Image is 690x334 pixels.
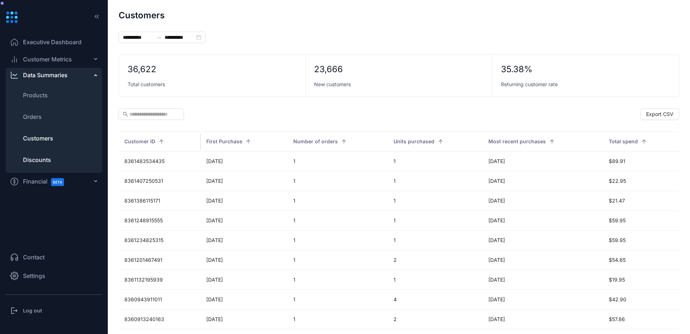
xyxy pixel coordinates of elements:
span: New customers [314,81,351,88]
td: 1 [388,270,483,290]
td: 1 [287,231,388,250]
td: 8360913240163 [119,310,201,329]
td: [DATE] [483,270,603,290]
td: 8361201467491 [119,250,201,270]
td: [DATE] [201,152,287,171]
td: 4 [388,290,483,310]
h3: Log out [23,307,42,314]
span: Total spend [609,138,638,145]
td: [DATE] [483,191,603,211]
td: 8361407250531 [119,171,201,191]
span: Most recent purchases [488,138,546,145]
span: First Purchase [206,138,242,145]
td: $57.86 [603,310,679,329]
td: 2 [388,250,483,270]
button: Export CSV [640,108,679,120]
th: Most recent purchases [483,131,603,152]
td: 8361248915555 [119,211,201,231]
div: 36,622 [128,64,156,75]
td: 1 [287,310,388,329]
td: 8361234825315 [119,231,201,250]
td: [DATE] [483,171,603,191]
td: 8361132195939 [119,270,201,290]
span: Export CSV [646,110,673,118]
td: 1 [287,290,388,310]
span: search [123,112,128,117]
span: Total customers [128,81,165,88]
th: Customer ID [119,131,201,152]
td: [DATE] [483,211,603,231]
span: Customer Metrics [23,55,72,64]
td: [DATE] [483,152,603,171]
span: Products [23,91,48,99]
td: [DATE] [483,250,603,270]
td: [DATE] [201,231,287,250]
td: [DATE] [201,250,287,270]
td: 1 [388,152,483,171]
td: 1 [388,211,483,231]
td: [DATE] [201,211,287,231]
td: 8361483534435 [119,152,201,171]
span: Orders [23,112,42,121]
span: Financial [23,173,70,190]
td: $59.95 [603,211,679,231]
td: 8360943911011 [119,290,201,310]
td: $42.90 [603,290,679,310]
td: 1 [287,270,388,290]
span: BETA [51,178,64,186]
div: 23,666 [314,64,343,75]
td: 1 [287,191,388,211]
span: Contact [23,253,45,261]
td: 1 [388,191,483,211]
span: swap-right [156,34,162,40]
th: Number of orders [287,131,388,152]
td: 1 [287,211,388,231]
td: $59.95 [603,231,679,250]
td: $89.91 [603,152,679,171]
td: 1 [287,152,388,171]
td: [DATE] [483,310,603,329]
td: $22.95 [603,171,679,191]
td: $19.95 [603,270,679,290]
div: Data Summaries [23,71,68,79]
h1: Customers [119,11,165,20]
span: Customer ID [124,138,155,145]
span: Units purchased [394,138,434,145]
div: 35.38% [501,64,533,75]
td: 2 [388,310,483,329]
th: Units purchased [388,131,483,152]
td: [DATE] [201,310,287,329]
span: to [156,34,162,40]
span: Number of orders [293,138,338,145]
td: 1 [388,231,483,250]
td: 1 [388,171,483,191]
td: [DATE] [201,290,287,310]
td: [DATE] [483,231,603,250]
span: Settings [23,272,45,280]
td: [DATE] [201,191,287,211]
span: Customers [23,134,53,143]
td: [DATE] [483,290,603,310]
td: [DATE] [201,270,287,290]
span: Executive Dashboard [23,38,82,46]
td: $54.65 [603,250,679,270]
th: First Purchase [201,131,287,152]
td: 8361386115171 [119,191,201,211]
span: Returning customer rate [501,81,558,88]
td: 1 [287,171,388,191]
span: Discounts [23,156,51,164]
td: 1 [287,250,388,270]
th: Total spend [603,131,679,152]
td: $21.47 [603,191,679,211]
td: [DATE] [201,171,287,191]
